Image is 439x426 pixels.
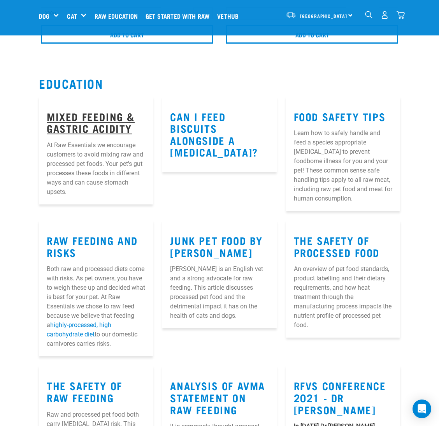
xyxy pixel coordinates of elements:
p: [PERSON_NAME] is an English vet and a strong advocate for raw feeding. This article discusses pro... [170,264,269,320]
a: The Safety of Processed Food [294,237,379,255]
p: An overview of pet food standards, product labelling and their dietary requirements, and how heat... [294,264,392,330]
h2: Education [39,76,400,90]
p: Learn how to safely handle and feed a species appropriate [MEDICAL_DATA] to prevent foodborne ill... [294,129,392,203]
a: Junk Pet Food by [PERSON_NAME] [170,237,263,255]
img: home-icon-1@2x.png [365,11,372,18]
a: Mixed Feeding & Gastric Acidity [47,113,135,131]
a: Can I feed biscuits alongside a [MEDICAL_DATA]? [170,113,258,155]
img: home-icon@2x.png [397,11,405,19]
a: Vethub [215,0,244,32]
div: Open Intercom Messenger [413,400,431,418]
span: [GEOGRAPHIC_DATA] [300,14,347,17]
a: Food Safety Tips [294,113,386,119]
p: Both raw and processed diets come with risks. As pet owners, you have to weigh these up and decid... [47,264,145,349]
a: Raw Feeding and Risks [47,237,138,255]
a: highly-processed, high carbohydrate diet [47,321,111,338]
a: Dog [39,11,49,21]
img: user.png [381,11,389,19]
a: The Safety of Raw Feeding [47,382,122,400]
a: RFVS Conference 2021 - Dr [PERSON_NAME] [294,382,386,412]
a: Cat [67,11,77,21]
p: At Raw Essentials we encourage customers to avoid mixing raw and processed pet foods. Your pet's ... [47,141,145,197]
a: Get started with Raw [144,0,215,32]
a: Raw Education [93,0,144,32]
img: van-moving.png [286,11,296,18]
a: Analysis of AVMA Statement on Raw Feeding [170,382,265,412]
